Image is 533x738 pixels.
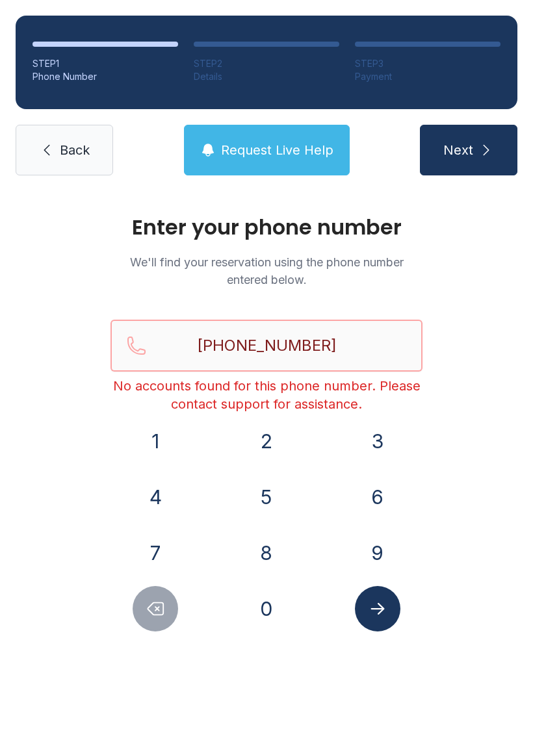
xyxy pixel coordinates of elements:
button: 5 [244,474,289,520]
button: 6 [355,474,400,520]
button: 9 [355,530,400,576]
button: 4 [133,474,178,520]
div: STEP 1 [32,57,178,70]
button: 3 [355,418,400,464]
div: No accounts found for this phone number. Please contact support for assistance. [110,377,422,413]
div: Phone Number [32,70,178,83]
div: STEP 2 [194,57,339,70]
button: 8 [244,530,289,576]
span: Back [60,141,90,159]
button: 2 [244,418,289,464]
button: Delete number [133,586,178,631]
span: Request Live Help [221,141,333,159]
button: 0 [244,586,289,631]
div: Details [194,70,339,83]
div: STEP 3 [355,57,500,70]
p: We'll find your reservation using the phone number entered below. [110,253,422,288]
input: Reservation phone number [110,320,422,372]
button: 1 [133,418,178,464]
span: Next [443,141,473,159]
h1: Enter your phone number [110,217,422,238]
button: 7 [133,530,178,576]
div: Payment [355,70,500,83]
button: Submit lookup form [355,586,400,631]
